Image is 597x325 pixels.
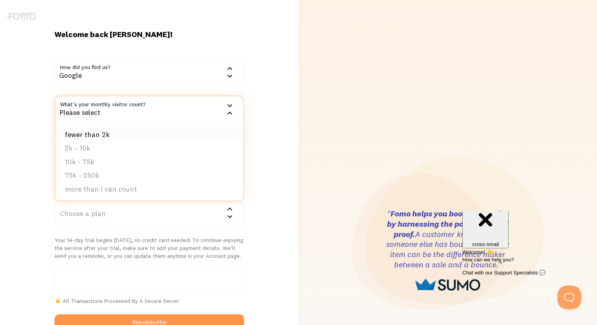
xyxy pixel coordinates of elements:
[55,169,243,182] li: 75k - 250k
[54,58,244,86] div: Google
[54,29,244,39] h1: Welcome back [PERSON_NAME]!
[54,297,244,305] p: All Transactions Processed By A Secure Server
[54,96,244,123] div: Please select
[54,236,244,260] p: Your 14-day trial begins [DATE], no credit card needed! To continue enjoying the service after yo...
[387,209,509,239] strong: Fomo helps you boost your sales by harnessing the power of social proof.
[458,211,586,286] iframe: Help Scout Beacon - Messages and Notifications
[558,286,581,309] iframe: Help Scout Beacon - Open
[55,182,243,196] li: more than I can count
[54,199,244,227] div: Choose a plan
[55,141,243,155] li: 2k - 10k
[55,128,243,142] li: fewer than 2k
[415,279,480,291] img: sumo-logo-1cafdecd7bb48b33eaa792b370d3cec89df03f7790928d0317a799d01587176e.png
[55,155,243,169] li: 10k - 75k
[7,13,36,20] img: fomo-logo-gray-b99e0e8ada9f9040e2984d0d95b3b12da0074ffd48d1e5cb62ac37fc77b0b268.svg
[60,275,239,282] iframe: Secure card payment input frame
[385,209,511,269] h3: " A customer knowing that someone else has bought a specific item can be the difference maker bet...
